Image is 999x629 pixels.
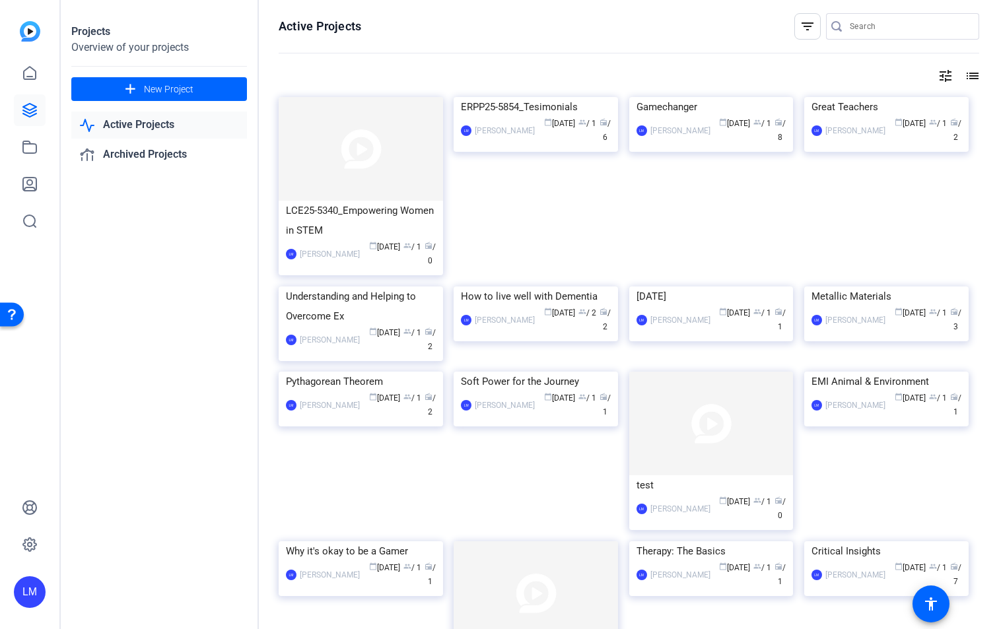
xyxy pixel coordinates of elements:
[369,242,377,249] span: calendar_today
[929,562,937,570] span: group
[71,112,247,139] a: Active Projects
[950,308,958,315] span: radio
[369,562,377,570] span: calendar_today
[775,308,782,315] span: radio
[850,18,969,34] input: Search
[286,335,296,345] div: LM
[929,563,947,572] span: / 1
[461,372,611,391] div: Soft Power for the Journey
[825,124,885,137] div: [PERSON_NAME]
[719,562,727,570] span: calendar_today
[300,333,360,347] div: [PERSON_NAME]
[461,400,471,411] div: LM
[950,563,961,586] span: / 7
[938,68,953,84] mat-icon: tune
[544,308,575,317] span: [DATE]
[286,570,296,580] div: LM
[775,497,786,520] span: / 0
[950,393,961,416] span: / 1
[461,125,471,136] div: LM
[369,393,377,401] span: calendar_today
[600,308,607,315] span: radio
[895,562,903,570] span: calendar_today
[71,77,247,101] button: New Project
[950,393,958,401] span: radio
[475,399,535,412] div: [PERSON_NAME]
[719,308,727,315] span: calendar_today
[122,81,139,98] mat-icon: add
[825,314,885,327] div: [PERSON_NAME]
[20,21,40,42] img: blue-gradient.svg
[637,504,647,514] div: LM
[279,18,361,34] h1: Active Projects
[425,242,436,265] span: / 0
[719,118,727,126] span: calendar_today
[600,393,607,401] span: radio
[425,393,432,401] span: radio
[929,308,947,317] span: / 1
[461,315,471,325] div: LM
[425,563,436,586] span: / 1
[403,393,421,403] span: / 1
[719,497,750,506] span: [DATE]
[369,563,400,572] span: [DATE]
[895,393,903,401] span: calendar_today
[811,570,822,580] div: LM
[650,124,710,137] div: [PERSON_NAME]
[650,314,710,327] div: [PERSON_NAME]
[578,118,586,126] span: group
[286,400,296,411] div: LM
[753,496,761,504] span: group
[544,393,552,401] span: calendar_today
[544,119,575,128] span: [DATE]
[825,399,885,412] div: [PERSON_NAME]
[895,563,926,572] span: [DATE]
[403,562,411,570] span: group
[403,563,421,572] span: / 1
[425,562,432,570] span: radio
[753,119,771,128] span: / 1
[753,562,761,570] span: group
[950,118,958,126] span: radio
[775,563,786,586] span: / 1
[425,328,436,351] span: / 2
[719,563,750,572] span: [DATE]
[895,308,903,315] span: calendar_today
[286,249,296,259] div: LM
[475,124,535,137] div: [PERSON_NAME]
[950,562,958,570] span: radio
[600,393,611,416] span: / 1
[300,399,360,412] div: [PERSON_NAME]
[403,242,411,249] span: group
[286,286,436,326] div: Understanding and Helping to Overcome Ex
[895,393,926,403] span: [DATE]
[14,576,46,608] div: LM
[929,308,937,315] span: group
[800,18,815,34] mat-icon: filter_list
[461,286,611,306] div: How to live well with Dementia
[811,97,961,117] div: Great Teachers
[544,393,575,403] span: [DATE]
[811,315,822,325] div: LM
[637,475,786,495] div: test
[775,119,786,142] span: / 8
[929,118,937,126] span: group
[600,308,611,331] span: / 2
[637,315,647,325] div: LM
[403,328,421,337] span: / 1
[144,83,193,96] span: New Project
[300,248,360,261] div: [PERSON_NAME]
[753,308,761,315] span: group
[929,393,947,403] span: / 1
[286,541,436,561] div: Why it's okay to be a Gamer
[929,119,947,128] span: / 1
[950,119,961,142] span: / 2
[637,541,786,561] div: Therapy: The Basics
[600,119,611,142] span: / 6
[369,327,377,335] span: calendar_today
[811,125,822,136] div: LM
[775,562,782,570] span: radio
[425,327,432,335] span: radio
[811,286,961,306] div: Metallic Materials
[286,372,436,391] div: Pythagorean Theorem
